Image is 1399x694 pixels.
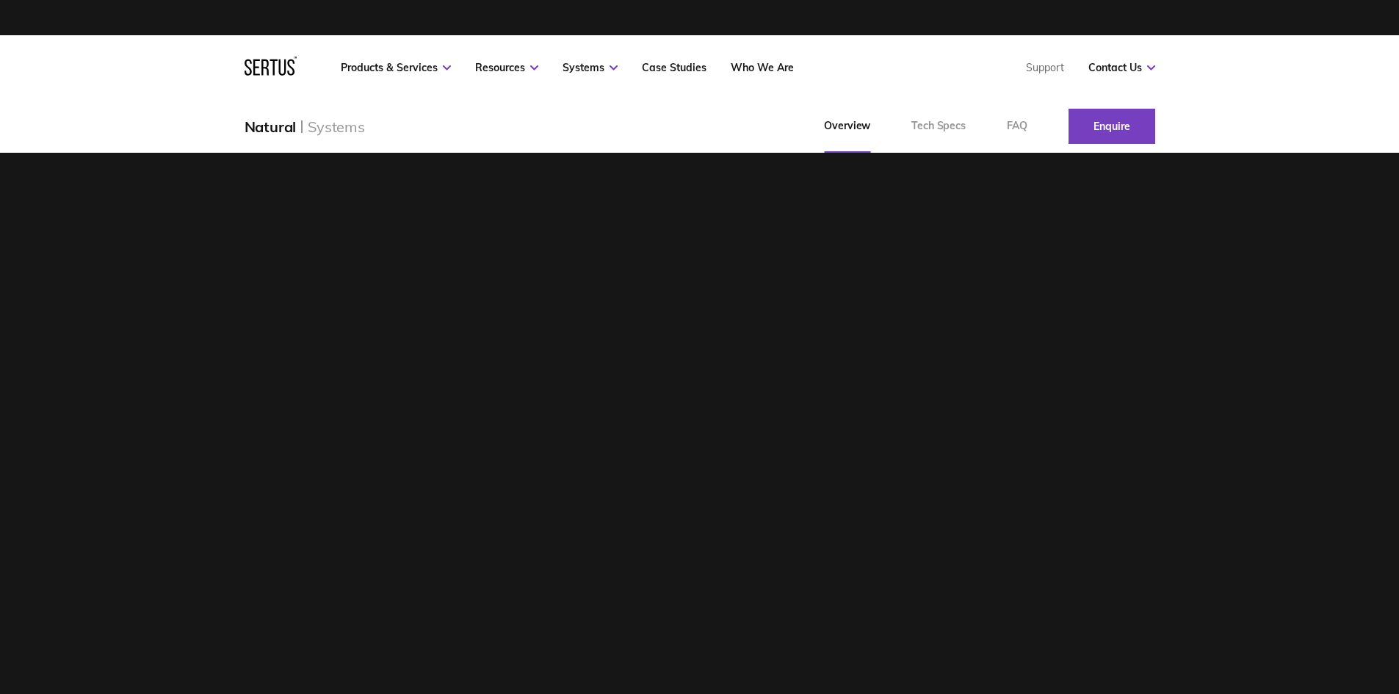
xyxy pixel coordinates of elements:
[986,100,1048,153] a: FAQ
[308,118,365,136] div: Systems
[642,61,706,74] a: Case Studies
[1088,61,1155,74] a: Contact Us
[475,61,538,74] a: Resources
[1069,109,1155,144] a: Enquire
[1026,61,1064,74] a: Support
[341,61,451,74] a: Products & Services
[891,100,986,153] a: Tech Specs
[731,61,794,74] a: Who We Are
[245,118,297,136] div: Natural
[563,61,618,74] a: Systems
